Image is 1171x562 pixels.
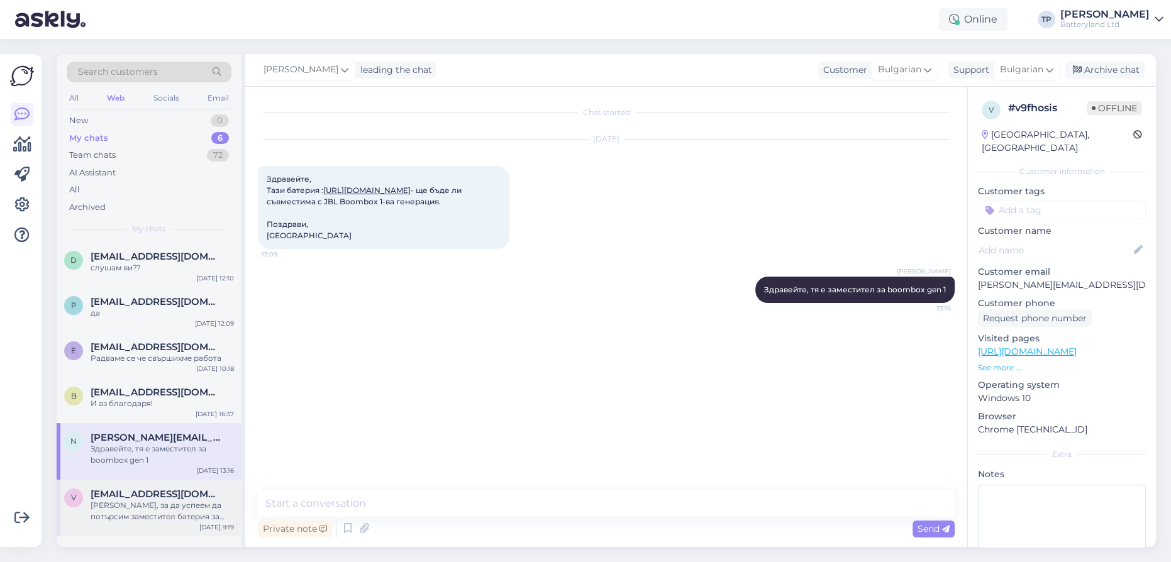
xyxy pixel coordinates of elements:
div: All [69,184,80,196]
div: [DATE] 13:16 [197,466,234,475]
span: b [71,391,77,400]
span: v [989,105,994,114]
a: [URL][DOMAIN_NAME] [323,185,411,195]
span: vanesahristeva7@gmail.com [91,488,221,500]
div: Request phone number [978,310,1092,327]
span: e [71,346,76,355]
span: evelyna99@abv.bg [91,341,221,353]
p: Customer tags [978,185,1146,198]
div: Socials [151,90,182,106]
div: Chat started [258,107,955,118]
div: [PERSON_NAME], за да успеем да потърсим заместител батерия за вашата прагосмукачка ще трабва да и... [91,500,234,522]
div: Web [104,90,127,106]
span: Здравейте, тя е заместител за boombox gen 1 [764,285,946,294]
span: My chats [132,223,166,234]
span: Send [918,523,950,534]
span: p [71,300,77,310]
div: leading the chat [355,63,432,77]
span: v [71,493,76,502]
div: Private note [258,521,332,537]
p: Customer phone [978,297,1146,310]
div: Customer information [978,166,1146,177]
p: See more ... [978,362,1146,373]
div: All [67,90,81,106]
div: [DATE] 9:19 [199,522,234,532]
div: [PERSON_NAME] [1060,9,1150,19]
div: да [91,307,234,319]
div: # v9fhosis [1008,101,1087,116]
div: Archive chat [1065,62,1145,79]
p: Browser [978,410,1146,423]
span: nikola.nikolov@mail.com [91,432,221,443]
div: слушам ви?? [91,262,234,273]
div: My chats [69,132,108,145]
div: [DATE] 16:37 [196,409,234,419]
div: TP [1038,11,1055,28]
div: Extra [978,449,1146,460]
div: Archived [69,201,106,214]
div: Email [205,90,231,106]
a: [PERSON_NAME]Batteryland Ltd [1060,9,1163,30]
span: dwelev@abv.bg [91,251,221,262]
span: Search customers [78,65,158,79]
span: d [70,255,77,265]
div: Batteryland Ltd [1060,19,1150,30]
a: [URL][DOMAIN_NAME] [978,346,1077,357]
div: 72 [207,149,229,162]
div: Online [939,8,1007,31]
span: Bulgarian [1000,63,1043,77]
span: biuro@areskomputer.com.pl [91,387,221,398]
div: И аз благодаря! [91,398,234,409]
p: Notes [978,468,1146,481]
p: Customer name [978,224,1146,238]
span: [PERSON_NAME] [264,63,338,77]
span: Offline [1087,101,1142,115]
div: Team chats [69,149,116,162]
input: Add a tag [978,201,1146,219]
img: Askly Logo [10,64,34,88]
p: Operating system [978,378,1146,392]
div: 0 [211,114,229,127]
div: [DATE] [258,133,955,145]
div: [DATE] 10:18 [196,364,234,373]
span: n [70,436,77,446]
div: Здравейте, тя е заместител за boombox gen 1 [91,443,234,466]
div: [DATE] 12:10 [196,273,234,283]
p: Visited pages [978,332,1146,345]
div: New [69,114,88,127]
div: Радваме се че свършихме работа [91,353,234,364]
span: Bulgarian [878,63,921,77]
p: Customer email [978,265,1146,278]
div: Customer [818,63,867,77]
span: 13:09 [262,250,309,259]
p: Chrome [TECHNICAL_ID] [978,423,1146,436]
div: [DATE] 12:09 [195,319,234,328]
span: paticzuba1@gmail.com [91,296,221,307]
div: 6 [211,132,229,145]
span: 13:16 [904,304,951,313]
div: [GEOGRAPHIC_DATA], [GEOGRAPHIC_DATA] [982,128,1133,155]
p: Windows 10 [978,392,1146,405]
span: Здравейте, Тази батерия : - ще бъде ли съвместима с JBL Boombox 1-ва генерация. Поздрави, [GEOGRA... [267,174,463,240]
p: [PERSON_NAME][EMAIL_ADDRESS][DOMAIN_NAME] [978,278,1146,292]
span: [PERSON_NAME] [897,267,951,276]
div: Support [948,63,989,77]
div: AI Assistant [69,167,116,179]
input: Add name [979,243,1131,257]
